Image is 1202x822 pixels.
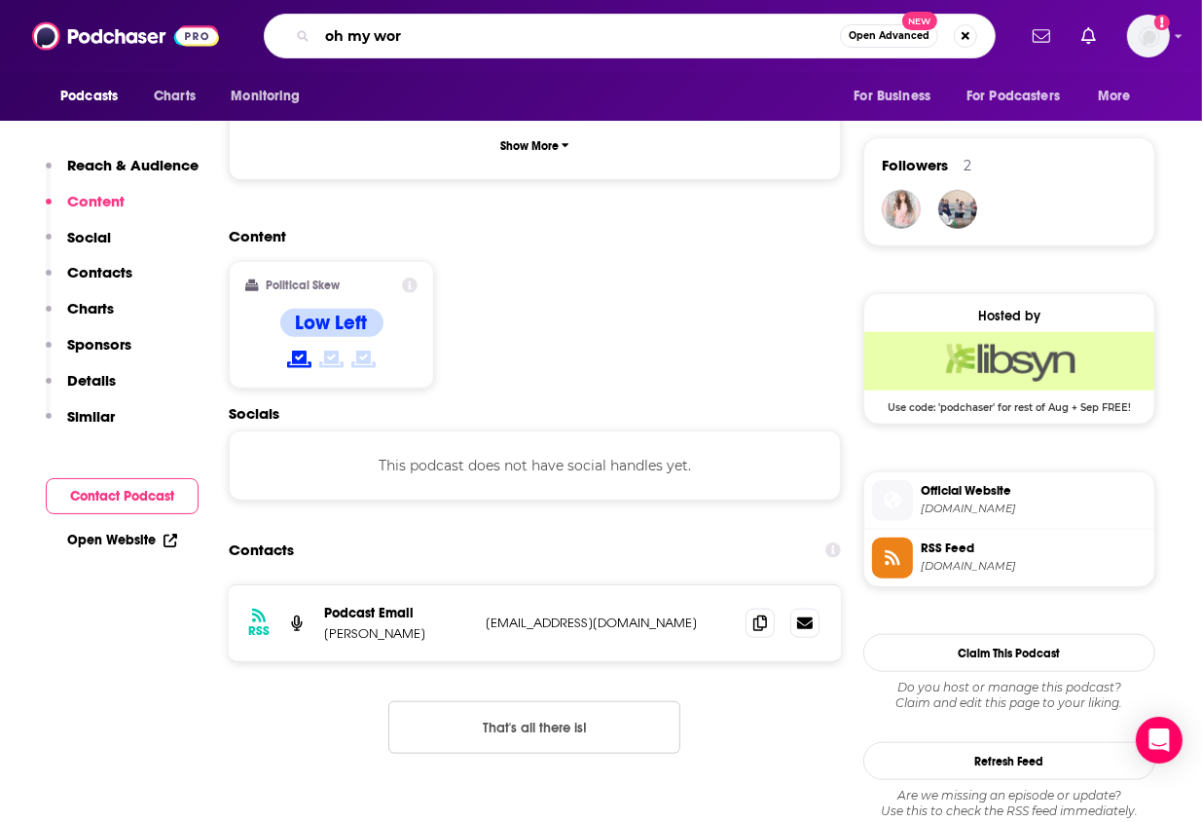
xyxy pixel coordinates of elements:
img: Podchaser - Follow, Share and Rate Podcasts [32,18,219,55]
button: open menu [954,78,1088,115]
h3: RSS [248,623,270,639]
a: Official Website[DOMAIN_NAME] [872,480,1147,521]
a: Open Website [67,532,177,548]
p: Charts [67,299,114,318]
span: everydaymiraclespodcast.com [921,502,1147,516]
p: Show More [500,139,559,153]
span: Do you host or manage this podcast? [863,680,1155,695]
button: Similar [46,407,115,443]
a: Show notifications dropdown [1074,19,1104,53]
span: Use code: 'podchaser' for rest of Aug + Sep FREE! [864,391,1154,414]
button: Content [46,192,125,228]
p: Reach & Audience [67,156,199,174]
span: Charts [154,83,196,110]
img: Libsyn Deal: Use code: 'podchaser' for rest of Aug + Sep FREE! [864,332,1154,391]
div: Hosted by [864,308,1154,324]
div: Claim and edit this page to your liking. [863,680,1155,711]
span: Logged in as JohnJMudgett [1127,15,1170,57]
span: Open Advanced [849,31,929,41]
p: Details [67,371,116,390]
p: Sponsors [67,335,131,354]
span: New [902,12,937,30]
span: Official Website [921,482,1147,500]
button: Nothing here. [388,701,680,754]
a: Show notifications dropdown [1025,19,1058,53]
span: RSS Feed [921,540,1147,557]
button: Sponsors [46,335,131,371]
h2: Socials [229,404,841,423]
p: [EMAIL_ADDRESS][DOMAIN_NAME] [486,615,730,631]
button: Contacts [46,263,132,299]
a: Charts [141,78,207,115]
a: Libsyn Deal: Use code: 'podchaser' for rest of Aug + Sep FREE! [864,332,1154,412]
button: Social [46,228,111,264]
button: Contact Podcast [46,478,199,514]
button: Open AdvancedNew [840,24,938,48]
span: everydaymiracles.libsyn.com [921,559,1147,574]
span: Followers [882,156,948,174]
span: More [1098,83,1131,110]
input: Search podcasts, credits, & more... [317,20,840,52]
img: eugeniatumanova [882,190,921,229]
button: Details [46,371,116,407]
div: This podcast does not have social handles yet. [229,430,841,501]
p: Similar [67,407,115,426]
h4: Low Left [296,311,368,335]
img: andre45848 [938,190,977,229]
h2: Content [229,227,825,245]
button: open menu [217,78,325,115]
div: 2 [964,157,971,174]
span: Monitoring [231,83,300,110]
button: open menu [47,78,143,115]
p: Content [67,192,125,210]
p: [PERSON_NAME] [324,625,470,642]
h2: Political Skew [267,279,341,292]
p: Contacts [67,263,132,281]
p: Social [67,228,111,246]
div: Open Intercom Messenger [1136,717,1183,764]
span: For Podcasters [966,83,1060,110]
button: Reach & Audience [46,156,199,192]
div: Are we missing an episode or update? Use this to check the RSS feed immediately. [863,788,1155,819]
span: Podcasts [60,83,118,110]
a: RSS Feed[DOMAIN_NAME] [872,538,1147,579]
div: Search podcasts, credits, & more... [264,14,996,58]
button: Charts [46,299,114,335]
button: Show More [245,128,824,164]
button: Claim This Podcast [863,634,1155,672]
img: User Profile [1127,15,1170,57]
svg: Add a profile image [1154,15,1170,30]
h2: Contacts [229,532,294,569]
span: For Business [854,83,930,110]
button: open menu [840,78,955,115]
button: Show profile menu [1127,15,1170,57]
button: open menu [1084,78,1155,115]
button: Refresh Feed [863,742,1155,780]
p: Podcast Email [324,605,470,621]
